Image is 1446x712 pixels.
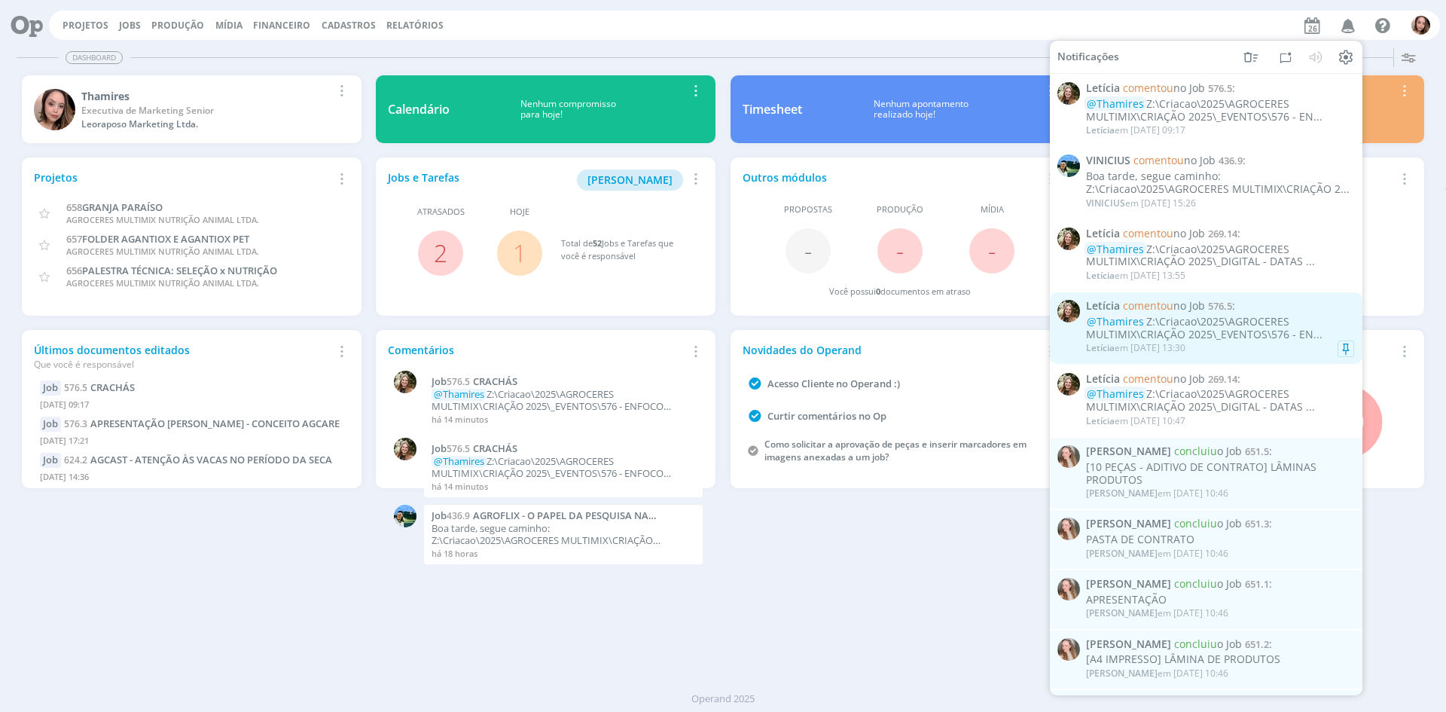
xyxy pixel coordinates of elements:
[58,20,113,32] button: Projetos
[1086,154,1354,167] span: :
[40,380,61,396] div: Job
[1086,82,1354,95] span: :
[1086,578,1354,591] span: :
[1133,153,1216,167] span: no Job
[66,264,82,277] span: 656
[1086,461,1354,487] div: [10 PEÇAS - ADITIVO DE CONTRATO] LÂMINAS PRODUTOS
[432,535,695,547] p: Z:\Criacao\2025\AGROCERES MULTIMIX\CRIAÇÃO 2025\436 - AGROFLIX\AGROFLIX -O papel da nutrição...
[1086,269,1115,282] span: Letícia
[40,468,343,490] div: [DATE] 14:36
[1057,50,1119,63] span: Notificações
[1086,372,1354,385] span: :
[1086,546,1158,559] span: [PERSON_NAME]
[1123,371,1205,385] span: no Job
[22,75,361,143] a: TThamiresExecutiva de Marketing SeniorLeoraposo Marketing Ltda.
[1086,414,1115,427] span: Letícia
[561,237,689,262] div: Total de Jobs e Tarefas que você é responsável
[1245,577,1269,591] span: 651.1
[317,20,380,32] button: Cadastros
[587,173,673,187] span: [PERSON_NAME]
[1087,96,1144,111] span: @Thamires
[1174,444,1217,458] span: concluiu
[1057,637,1080,660] img: G
[1087,241,1144,255] span: @Thamires
[66,232,82,246] span: 657
[1086,445,1171,458] span: [PERSON_NAME]
[1123,298,1173,313] span: comentou
[447,509,470,522] span: 436.9
[1245,637,1269,650] span: 651.2
[1057,82,1080,105] img: L
[90,453,332,466] span: AGCAST - ATENÇÃO ÀS VACAS NO PERÍODO DA SECA
[593,237,602,249] span: 52
[394,438,416,460] img: L
[151,19,204,32] a: Produção
[434,237,447,269] a: 2
[253,19,310,32] a: Financeiro
[394,371,416,393] img: L
[432,509,648,534] span: AGROFLIX - O PAPEL DA PESQUISA NA INDÚSTRIA AVÍCULA
[82,232,249,246] span: FOLDER AGANTIOX E AGANTIOX PET
[1086,667,1158,680] span: [PERSON_NAME]
[743,342,1041,358] div: Novidades do Operand
[829,286,971,298] div: Você possui documentos em atraso
[66,231,249,246] a: 657FOLDER AGANTIOX E AGANTIOX PET
[1086,488,1228,499] div: em [DATE] 10:46
[386,19,444,32] a: Relatórios
[1411,16,1430,35] img: T
[1174,516,1242,530] span: o Job
[90,380,135,394] span: CRACHÁS
[1086,518,1171,530] span: [PERSON_NAME]
[66,263,277,277] a: 656PALESTRA TÉCNICA: SELEÇÃO x NUTRIÇÃO
[382,20,448,32] button: Relatórios
[40,396,343,417] div: [DATE] 09:17
[64,417,87,430] span: 576.3
[432,389,695,412] p: Z:\Criacao\2025\AGROCERES MULTIMIX\CRIAÇÃO 2025\_EVENTOS\576 - ENFOCO 2025\576.5 - CRACHÁ\Fechados
[1086,593,1354,606] div: APRESENTAÇÃO
[40,453,61,468] div: Job
[981,203,1004,216] span: Mídia
[1086,316,1354,341] div: Z:\Criacao\2025\AGROCERES MULTIMIX\CRIAÇÃO 2025\_EVENTOS\576 - EN...
[1245,445,1269,458] span: 651.5
[1086,98,1354,124] div: Z:\Criacao\2025\AGROCERES MULTIMIX\CRIAÇÃO 2025\_EVENTOS\576 - EN...
[1086,228,1120,240] span: Letícia
[1208,299,1232,313] span: 576.5
[82,200,163,214] span: GRANJA PARAÍSO
[1086,196,1125,209] span: VINICIUS
[450,99,686,121] div: Nenhum compromisso para hoje!
[388,100,450,118] div: Calendário
[388,342,686,358] div: Comentários
[1123,298,1205,313] span: no Job
[1086,372,1120,385] span: Letícia
[1245,517,1269,530] span: 651.3
[40,417,61,432] div: Job
[767,377,900,390] a: Acesso Cliente no Operand :)
[82,264,277,277] span: PALESTRA TÉCNICA: SELEÇÃO x NUTRIÇÃO
[432,548,477,559] span: há 18 horas
[63,19,108,32] a: Projetos
[66,51,123,64] span: Dashboard
[1086,578,1171,591] span: [PERSON_NAME]
[1174,636,1217,650] span: concluiu
[1086,607,1158,619] span: [PERSON_NAME]
[434,387,484,401] span: @Thamires
[81,118,332,131] div: Leoraposo Marketing Ltda.
[1208,227,1237,240] span: 269.14
[1086,343,1185,353] div: em [DATE] 13:30
[34,170,332,185] div: Projetos
[90,417,340,430] span: APRESENTAÇÃO RICARDO - CONCEITO AGCARE
[64,417,340,430] a: 576.3APRESENTAÇÃO [PERSON_NAME] - CONCEITO AGCARE
[1086,197,1196,208] div: em [DATE] 15:26
[1123,81,1173,95] span: comentou
[510,206,529,218] span: Hoje
[1123,81,1205,95] span: no Job
[1208,81,1232,95] span: 576.5
[434,454,484,468] span: @Thamires
[432,510,695,522] a: Job436.9AGROFLIX - O PAPEL DA PESQUISA NA INDÚSTRIA AVÍCULA
[114,20,145,32] button: Jobs
[34,342,332,371] div: Últimos documentos editados
[1057,578,1080,600] img: G
[81,104,332,118] div: Executiva de Marketing Senior
[1174,516,1217,530] span: concluiu
[577,170,683,191] button: [PERSON_NAME]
